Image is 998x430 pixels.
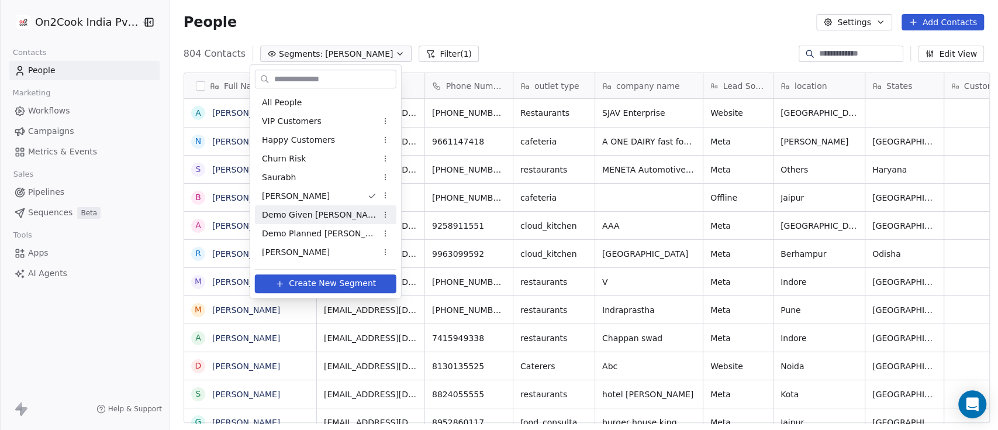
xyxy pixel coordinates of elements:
span: Demo Given [PERSON_NAME] [262,209,377,221]
span: [PERSON_NAME] [262,246,330,259]
button: Create New Segment [255,274,396,293]
span: Happy Customers [262,134,335,146]
span: Saurabh [262,171,296,184]
span: All People [262,97,302,109]
span: Demo Planned [PERSON_NAME] [262,228,377,240]
span: VIP Customers [262,115,322,128]
span: [PERSON_NAME] [262,190,330,202]
span: Create New Segment [289,277,376,290]
span: Churn Risk [262,153,306,165]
